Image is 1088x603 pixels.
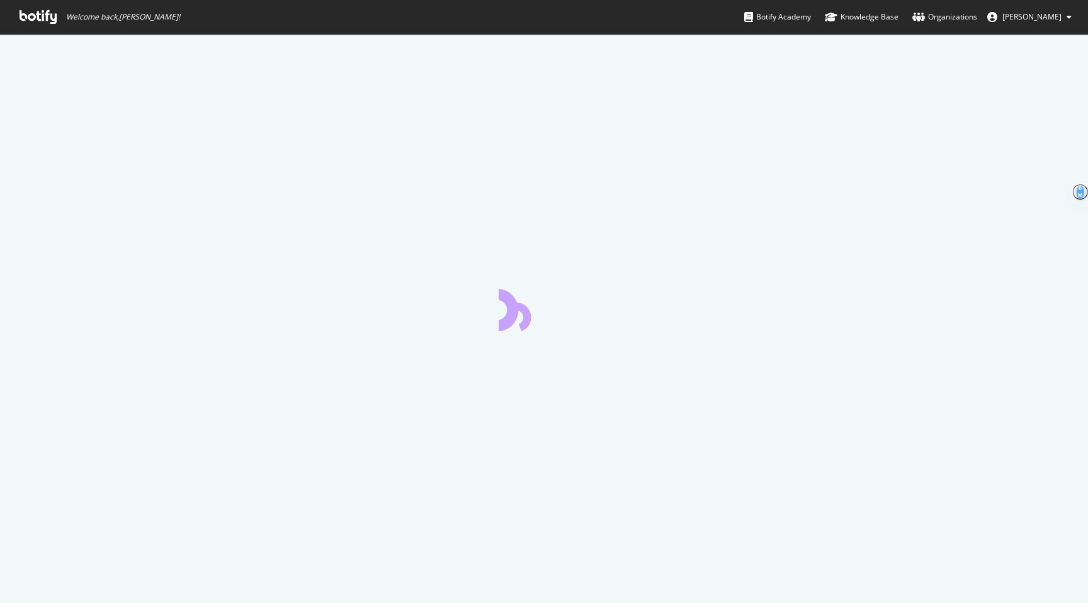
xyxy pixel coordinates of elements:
[912,11,977,23] div: Organizations
[744,11,811,23] div: Botify Academy
[66,12,180,22] span: Welcome back, [PERSON_NAME] !
[825,11,898,23] div: Knowledge Base
[499,286,589,331] div: animation
[1002,11,1062,22] span: Dervla Richardson
[977,7,1082,27] button: [PERSON_NAME]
